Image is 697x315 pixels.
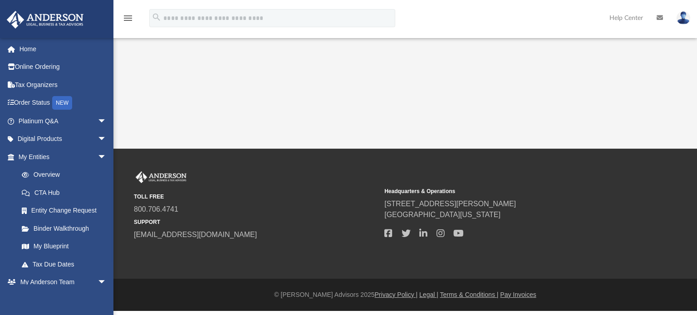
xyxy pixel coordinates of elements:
span: arrow_drop_down [98,148,116,166]
a: Legal | [419,291,438,298]
a: Binder Walkthrough [13,219,120,237]
a: My Blueprint [13,237,116,256]
a: [EMAIL_ADDRESS][DOMAIN_NAME] [134,231,257,238]
a: Online Ordering [6,58,120,76]
div: © [PERSON_NAME] Advisors 2025 [113,290,697,300]
i: menu [123,13,133,24]
div: NEW [52,96,72,110]
a: My Anderson Teamarrow_drop_down [6,273,116,291]
a: Tax Due Dates [13,255,120,273]
a: Home [6,40,120,58]
small: SUPPORT [134,218,378,226]
span: arrow_drop_down [98,112,116,131]
img: Anderson Advisors Platinum Portal [4,11,86,29]
a: Entity Change Request [13,202,120,220]
span: arrow_drop_down [98,130,116,149]
small: TOLL FREE [134,193,378,201]
img: Anderson Advisors Platinum Portal [134,171,188,183]
a: Pay Invoices [500,291,536,298]
a: Order StatusNEW [6,94,120,112]
small: Headquarters & Operations [384,187,628,195]
a: [GEOGRAPHIC_DATA][US_STATE] [384,211,501,218]
img: User Pic [677,11,690,24]
a: Overview [13,166,120,184]
a: Privacy Policy | [375,291,418,298]
i: search [152,12,162,22]
a: CTA Hub [13,184,120,202]
span: arrow_drop_down [98,273,116,292]
a: Platinum Q&Aarrow_drop_down [6,112,120,130]
a: Tax Organizers [6,76,120,94]
a: 800.706.4741 [134,205,178,213]
a: [STREET_ADDRESS][PERSON_NAME] [384,200,516,208]
a: menu [123,17,133,24]
a: My Entitiesarrow_drop_down [6,148,120,166]
a: Digital Productsarrow_drop_down [6,130,120,148]
a: Terms & Conditions | [440,291,499,298]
